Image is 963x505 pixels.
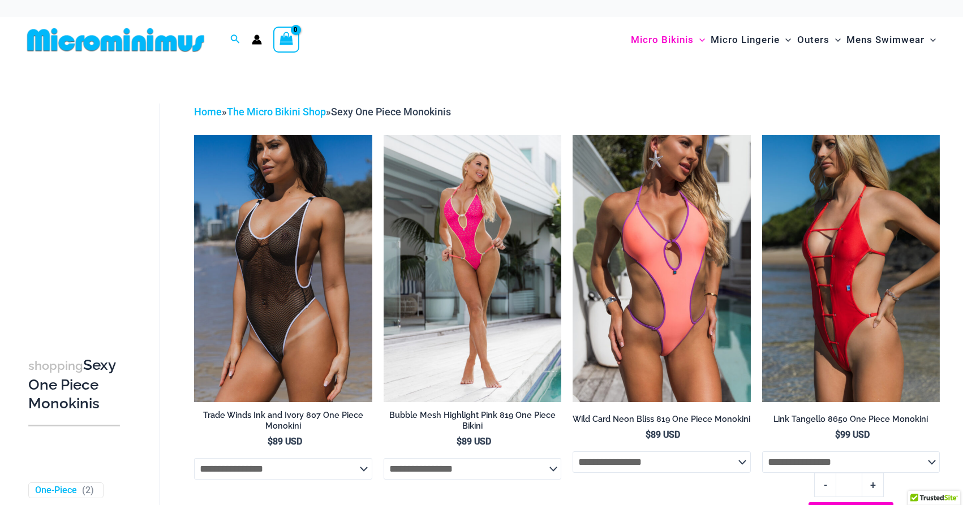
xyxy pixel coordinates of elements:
span: $ [268,436,273,447]
a: Link Tangello 8650 One Piece Monokini 11Link Tangello 8650 One Piece Monokini 12Link Tangello 865... [762,135,940,402]
a: Bubble Mesh Highlight Pink 819 One Piece 01Bubble Mesh Highlight Pink 819 One Piece 03Bubble Mesh... [384,135,561,402]
a: Tradewinds Ink and Ivory 807 One Piece 03Tradewinds Ink and Ivory 807 One Piece 04Tradewinds Ink ... [194,135,372,402]
a: Micro LingerieMenu ToggleMenu Toggle [708,23,794,57]
a: The Micro Bikini Shop [227,106,326,118]
input: Product quantity [836,473,862,497]
img: Wild Card Neon Bliss 819 One Piece 04 [573,135,750,402]
span: Menu Toggle [694,25,705,54]
iframe: TrustedSite Certified [28,94,130,321]
a: Search icon link [230,33,240,47]
h2: Link Tangello 8650 One Piece Monokini [762,414,940,425]
span: Sexy One Piece Monokinis [331,106,451,118]
a: Account icon link [252,34,262,45]
h2: Wild Card Neon Bliss 819 One Piece Monokini [573,414,750,425]
span: Outers [797,25,829,54]
nav: Site Navigation [626,21,940,59]
h3: Sexy One Piece Monokinis [28,356,120,413]
img: Bubble Mesh Highlight Pink 819 One Piece 01 [384,135,561,402]
a: Wild Card Neon Bliss 819 One Piece Monokini [573,414,750,429]
span: $ [646,429,651,440]
bdi: 99 USD [835,429,870,440]
span: ( ) [82,485,94,497]
bdi: 89 USD [646,429,680,440]
a: Bubble Mesh Highlight Pink 819 One Piece Bikini [384,410,561,435]
span: Menu Toggle [780,25,791,54]
a: Mens SwimwearMenu ToggleMenu Toggle [844,23,939,57]
h2: Trade Winds Ink and Ivory 807 One Piece Monokini [194,410,372,431]
img: Tradewinds Ink and Ivory 807 One Piece 03 [194,135,372,402]
span: Menu Toggle [925,25,936,54]
a: One-Piece [35,485,77,497]
a: + [862,473,884,497]
span: Micro Lingerie [711,25,780,54]
span: shopping [28,359,83,373]
span: Menu Toggle [829,25,841,54]
bdi: 89 USD [268,436,302,447]
span: 2 [85,485,91,495]
a: Micro BikinisMenu ToggleMenu Toggle [628,23,708,57]
a: Home [194,106,222,118]
a: OutersMenu ToggleMenu Toggle [794,23,844,57]
img: MM SHOP LOGO FLAT [23,27,209,53]
span: Mens Swimwear [846,25,925,54]
span: $ [835,429,840,440]
a: - [814,473,836,497]
a: View Shopping Cart, empty [273,27,299,53]
bdi: 89 USD [457,436,491,447]
img: Link Tangello 8650 One Piece Monokini 11 [762,135,940,402]
a: Link Tangello 8650 One Piece Monokini [762,414,940,429]
span: » » [194,106,451,118]
span: Micro Bikinis [631,25,694,54]
span: $ [457,436,462,447]
h2: Bubble Mesh Highlight Pink 819 One Piece Bikini [384,410,561,431]
a: Trade Winds Ink and Ivory 807 One Piece Monokini [194,410,372,435]
a: Wild Card Neon Bliss 819 One Piece 04Wild Card Neon Bliss 819 One Piece 05Wild Card Neon Bliss 81... [573,135,750,402]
